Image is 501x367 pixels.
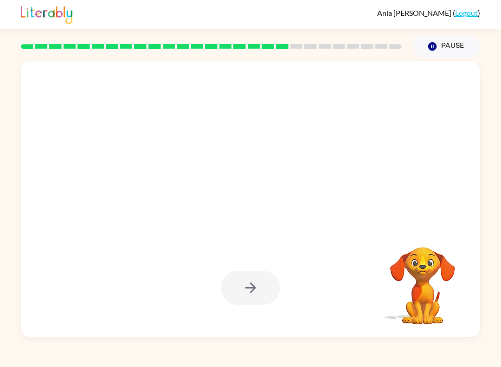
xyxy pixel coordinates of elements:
[377,8,453,17] span: Ania [PERSON_NAME]
[413,36,480,57] button: Pause
[455,8,478,17] a: Logout
[376,233,469,326] video: Your browser must support playing .mp4 files to use Literably. Please try using another browser.
[377,8,480,17] div: ( )
[21,4,72,24] img: Literably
